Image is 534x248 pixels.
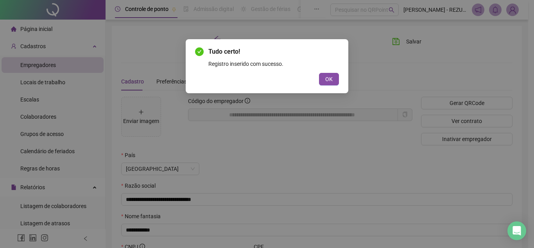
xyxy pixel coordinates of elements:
button: OK [319,73,339,85]
div: Open Intercom Messenger [507,221,526,240]
span: Tudo certo! [208,48,240,55]
span: OK [325,75,333,83]
span: check-circle [195,47,204,56]
span: Registro inserido com sucesso. [208,61,283,67]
